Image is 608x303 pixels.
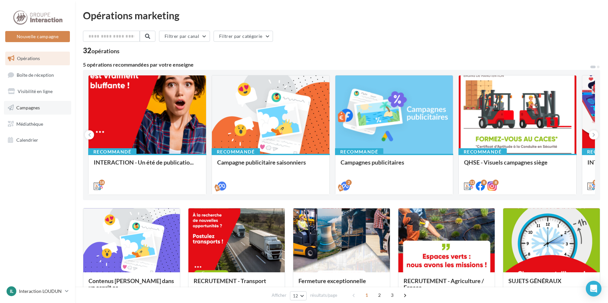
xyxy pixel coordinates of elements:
span: Campagnes [16,105,40,110]
span: Boîte de réception [17,72,54,77]
span: 1 [361,290,372,300]
button: Nouvelle campagne [5,31,70,42]
a: Visibilité en ligne [4,85,71,98]
div: Recommandé [458,148,507,155]
span: RECRUTEMENT - Transport [194,277,266,284]
div: Open Intercom Messenger [586,281,601,296]
button: Filtrer par canal [159,31,210,42]
a: Boîte de réception [4,68,71,82]
span: Contenus [PERSON_NAME] dans un esprit es... [88,277,174,291]
span: Médiathèque [16,121,43,126]
button: Filtrer par catégorie [214,31,273,42]
span: Campagnes publicitaires [341,159,404,166]
div: Recommandé [212,148,260,155]
span: QHSE - Visuels campagnes siège [464,159,548,166]
span: résultats/page [310,292,337,298]
a: Calendrier [4,133,71,147]
span: Afficher [272,292,286,298]
div: 18 [99,180,105,185]
span: Fermeture exceptionnelle [298,277,366,284]
span: Visibilité en ligne [18,88,53,94]
a: Médiathèque [4,117,71,131]
div: 8 [481,180,487,185]
div: 12 [593,180,599,185]
button: 12 [290,291,307,300]
div: opérations [91,48,120,54]
p: Interaction LOUDUN [19,288,62,295]
span: 2 [374,290,385,300]
span: 12 [293,293,298,298]
a: Campagnes [4,101,71,115]
div: Recommandé [88,148,136,155]
span: INTERACTION - Un été de publicatio... [94,159,194,166]
a: Opérations [4,52,71,65]
span: SUJETS GÉNÉRAUX [508,277,561,284]
span: Campagne publicitaire saisonniers [217,159,306,166]
div: Opérations marketing [83,10,600,20]
div: 5 opérations recommandées par votre enseigne [83,62,590,67]
span: 3 [387,290,397,300]
span: IL [10,288,13,295]
div: 32 [83,47,120,54]
div: Recommandé [335,148,383,155]
span: Calendrier [16,137,38,143]
a: IL Interaction LOUDUN [5,285,70,297]
span: Opérations [17,56,40,61]
span: RECRUTEMENT - Agriculture / Espace... [404,277,484,291]
div: 2 [346,180,352,185]
div: 8 [493,180,499,185]
div: 12 [469,180,475,185]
